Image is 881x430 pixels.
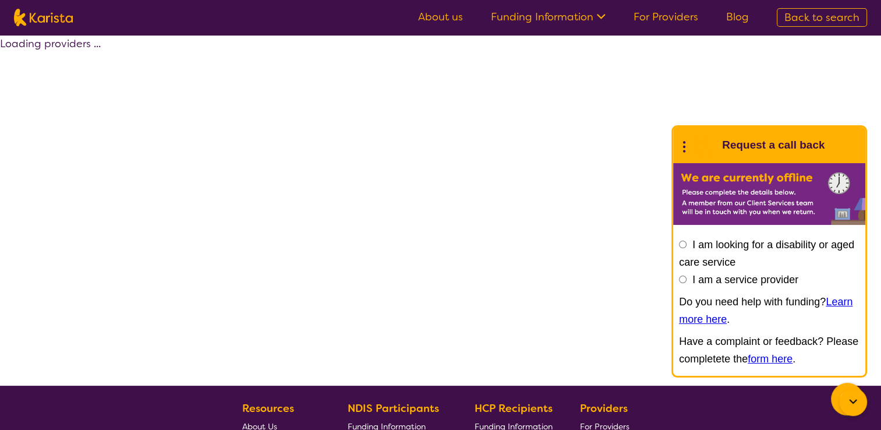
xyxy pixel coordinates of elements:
[831,383,864,415] button: Channel Menu
[14,9,73,26] img: Karista logo
[726,10,749,24] a: Blog
[679,293,859,328] p: Do you need help with funding? .
[634,10,698,24] a: For Providers
[679,239,854,268] label: I am looking for a disability or aged care service
[491,10,606,24] a: Funding Information
[673,163,865,225] img: Karista offline chat form to request call back
[784,10,859,24] span: Back to search
[242,401,294,415] b: Resources
[748,353,792,365] a: form here
[580,401,628,415] b: Providers
[475,401,553,415] b: HCP Recipients
[348,401,439,415] b: NDIS Participants
[692,133,715,157] img: Karista
[679,333,859,368] p: Have a complaint or feedback? Please completete the .
[692,274,798,286] label: I am a service provider
[777,8,867,27] a: Back to search
[722,136,825,154] h1: Request a call back
[418,10,463,24] a: About us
